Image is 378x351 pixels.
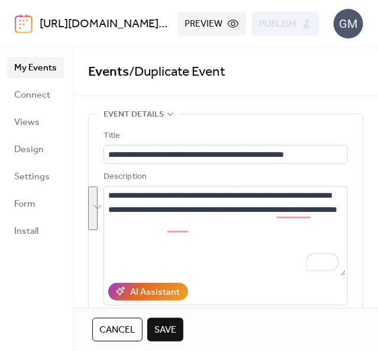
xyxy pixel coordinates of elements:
a: Views [7,111,64,133]
button: Save [147,318,183,342]
span: Form [14,197,35,211]
a: Events [88,59,129,85]
span: / Duplicate Event [129,59,225,85]
a: Form [7,193,64,214]
div: AI Assistant [130,285,180,300]
span: Preview [185,17,222,31]
a: My Events [7,57,64,78]
span: Install [14,224,38,239]
a: Install [7,220,64,241]
div: Title [104,129,345,143]
span: My Events [14,61,57,75]
a: Settings [7,166,64,187]
a: [URL][DOMAIN_NAME] [40,13,168,36]
span: Connect [14,88,50,102]
a: Connect [7,84,64,105]
div: GM [334,9,363,38]
span: Views [14,115,40,130]
img: logo [15,14,33,33]
a: Design [7,139,64,160]
div: Description [104,170,345,184]
span: Settings [14,170,50,184]
span: Save [154,323,176,337]
button: Cancel [92,318,143,342]
span: Design [14,143,44,157]
textarea: To enrich screen reader interactions, please activate Accessibility in Grammarly extension settings [104,186,346,276]
button: Preview [177,12,246,36]
span: Cancel [99,323,135,337]
button: AI Assistant [108,283,188,301]
span: Event details [104,108,164,122]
